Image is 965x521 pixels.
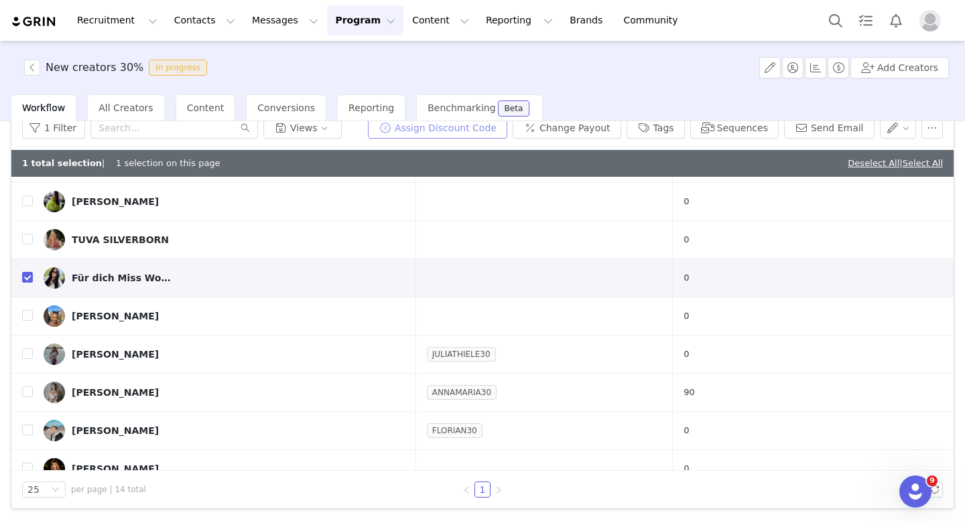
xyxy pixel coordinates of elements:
span: 0 [684,348,689,361]
i: icon: search [241,123,250,133]
i: icon: down [52,486,60,495]
div: [PERSON_NAME] [72,349,159,360]
div: Beta [505,104,523,113]
button: Send Email [784,117,875,139]
a: [PERSON_NAME] [44,420,405,441]
button: Assign Discount Code [368,117,507,139]
span: 0 [684,271,689,285]
span: 0 [684,309,689,323]
span: 0 [684,233,689,246]
div: | 1 selection on this page [22,157,220,170]
a: FLORIAN30 [427,424,482,437]
img: 369add1b-2cc3-4681-8e28-d3dccdf4c27b.jpg [44,229,65,250]
li: Next Page [491,481,507,498]
button: Add Creators [850,57,949,78]
img: grin logo [11,15,58,28]
div: [PERSON_NAME] [72,463,159,474]
button: Tags [627,117,685,139]
span: 0 [684,424,689,437]
a: Community [616,5,692,35]
img: d6d3987f-d28c-4e03-b2c4-c45081b6dc0b.jpg [44,191,65,212]
img: 7f4e4435-3bef-43bb-baa0-24c5a348da42.jpg [44,420,65,441]
a: Tasks [851,5,881,35]
a: Für dich Miss World [44,267,405,289]
a: ANNAMARIA30 [427,386,497,399]
img: 9590e058-0a32-49ef-8592-a5e8f06ec57b.jpg [44,458,65,479]
a: Brands [562,5,615,35]
li: 1 [474,481,491,498]
span: 90 [684,386,695,399]
img: 4b9105a5-b6d0-4358-8293-550af30af813.jpg [44,267,65,289]
i: icon: right [495,486,503,494]
img: 62c267f2-a3ce-44cc-9cd2-09209dc8996c.jpg [44,344,65,365]
div: Für dich Miss World [72,273,172,283]
button: Search [821,5,850,35]
button: Views [263,117,342,139]
span: per page | 14 total [71,483,146,496]
span: Conversions [257,102,315,113]
button: 1 Filter [22,117,85,139]
span: All Creators [99,102,153,113]
a: TUVA SILVERBORN [44,229,405,250]
span: Reporting [348,102,394,113]
div: [PERSON_NAME] [72,387,159,398]
span: | [899,158,943,168]
a: [PERSON_NAME] [44,382,405,403]
input: Search... [90,117,258,139]
a: [PERSON_NAME] [44,191,405,212]
span: Workflow [22,102,65,113]
a: [PERSON_NAME] [44,458,405,479]
div: [PERSON_NAME] [72,425,159,436]
a: [PERSON_NAME] [44,344,405,365]
i: icon: left [462,486,470,494]
button: Content [404,5,477,35]
button: Messages [244,5,326,35]
a: Deselect All [848,158,899,168]
button: Change Payout [513,117,621,139]
img: placeholder-profile.jpg [919,10,941,31]
img: 489db868-7088-4d19-94be-b76a1b444125.jpg [44,382,65,403]
button: Contacts [166,5,243,35]
button: Recruitment [69,5,166,35]
button: Reporting [478,5,561,35]
button: Sequences [690,117,779,139]
a: JULIATHIELE30 [427,348,496,361]
b: 1 total selection [22,158,102,168]
span: 0 [684,462,689,475]
span: 0 [684,195,689,208]
div: 25 [27,482,40,497]
div: [PERSON_NAME] [72,196,159,207]
div: [PERSON_NAME] [72,311,159,321]
h3: New creators 30% [46,60,143,76]
button: Program [327,5,403,35]
button: Profile [911,10,954,31]
li: Previous Page [458,481,474,498]
span: Content [187,102,224,113]
a: Select All [903,158,943,168]
span: Benchmarking [428,102,495,113]
a: [PERSON_NAME] [44,305,405,327]
span: In progress [149,60,207,76]
span: 9 [927,475,938,486]
a: 1 [475,482,490,497]
iframe: Intercom live chat [899,475,931,508]
span: [object Object] [24,60,212,76]
button: Notifications [881,5,911,35]
img: 9c342c62-6cc4-40a9-b814-dcac01b71730.jpg [44,305,65,327]
div: TUVA SILVERBORN [72,234,169,245]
